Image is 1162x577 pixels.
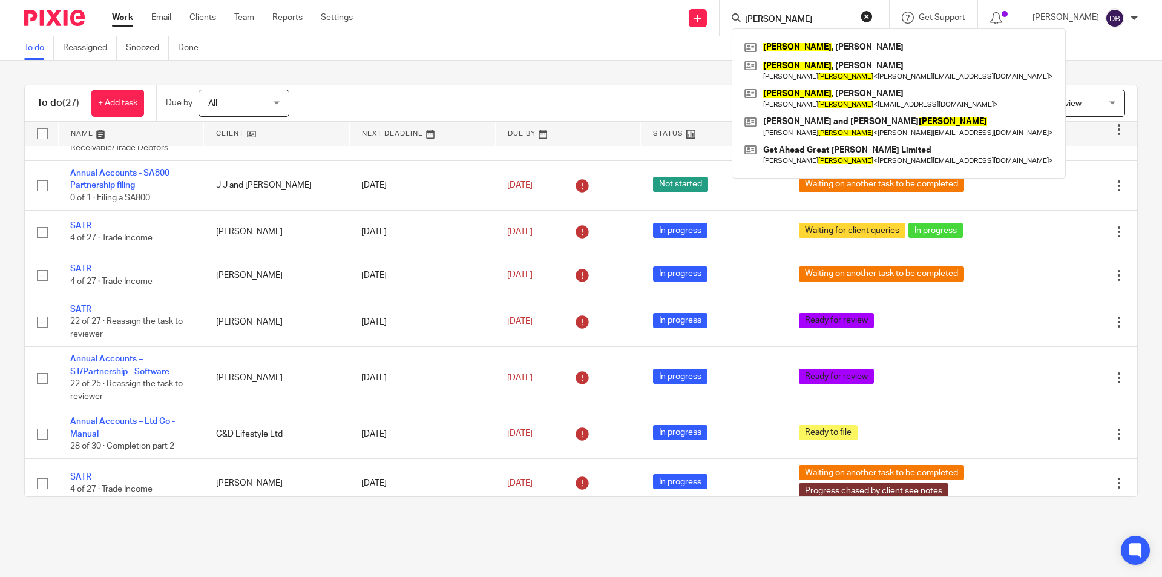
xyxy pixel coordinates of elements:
span: 22 of 27 · Reassign the task to reviewer [70,318,183,339]
a: Reassigned [63,36,117,60]
a: + Add task [91,90,144,117]
span: 0 of 1 · Filing a SA800 [70,194,150,202]
a: SATR [70,222,91,230]
p: Due by [166,97,192,109]
span: Ready to file [799,425,858,440]
span: 4 of 27 · Trade Income [70,486,153,494]
span: (27) [62,98,79,108]
span: In progress [653,313,707,328]
span: Ready for review [799,313,874,328]
a: Work [112,12,133,24]
td: [DATE] [349,409,495,459]
button: Clear [861,10,873,22]
span: 4 of 27 · Trade Income [70,234,153,242]
span: [DATE] [507,430,533,438]
a: Team [234,12,254,24]
span: 22 of 25 · Reassign the task to reviewer [70,380,183,401]
a: SATR [70,473,91,481]
span: Waiting on another task to be completed [799,177,964,192]
span: In progress [653,474,707,489]
a: Annual Accounts – ST/Partnership - Software [70,355,169,375]
span: In progress [653,369,707,384]
span: 4 of 27 · Trade Income [70,277,153,286]
span: Not started [653,177,708,192]
td: [DATE] [349,459,495,508]
h1: To do [37,97,79,110]
td: [PERSON_NAME] [204,459,350,508]
a: Clients [189,12,216,24]
span: [DATE] [507,374,533,382]
td: [DATE] [349,160,495,210]
span: Waiting for client queries [799,223,905,238]
span: All [208,99,217,108]
input: Search [744,15,853,25]
td: [PERSON_NAME] [204,347,350,409]
span: Waiting on another task to be completed [799,465,964,480]
span: Get Support [919,13,965,22]
span: Waiting on another task to be completed [799,266,964,282]
p: [PERSON_NAME] [1032,12,1099,24]
td: [DATE] [349,254,495,297]
a: SATR [70,265,91,273]
span: [DATE] [507,318,533,326]
a: SATR [70,305,91,314]
td: [PERSON_NAME] [204,254,350,297]
a: Done [178,36,208,60]
img: Pixie [24,10,85,26]
span: 3 of 25 · Accounts Receivable/Trade Debtors [70,131,168,153]
a: Reports [272,12,303,24]
span: [DATE] [507,228,533,236]
a: Annual Accounts - SA800 Partnership filing [70,169,169,190]
a: To do [24,36,54,60]
td: [DATE] [349,211,495,254]
span: In progress [653,425,707,440]
img: svg%3E [1105,8,1124,28]
a: Snoozed [126,36,169,60]
span: [DATE] [507,271,533,280]
td: [PERSON_NAME] [204,297,350,346]
td: C&D Lifestyle Ltd [204,409,350,459]
a: Settings [321,12,353,24]
td: J J and [PERSON_NAME] [204,160,350,210]
span: [DATE] [507,479,533,487]
a: Email [151,12,171,24]
span: 28 of 30 · Completion part 2 [70,442,174,450]
td: [PERSON_NAME] [204,211,350,254]
td: [DATE] [349,347,495,409]
span: Ready for review [799,369,874,384]
span: In progress [653,223,707,238]
span: In progress [653,266,707,282]
span: Progress chased by client see notes [799,483,948,498]
td: [DATE] [349,297,495,346]
span: In progress [908,223,963,238]
a: Annual Accounts – Ltd Co - Manual [70,417,175,438]
span: [DATE] [507,181,533,190]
